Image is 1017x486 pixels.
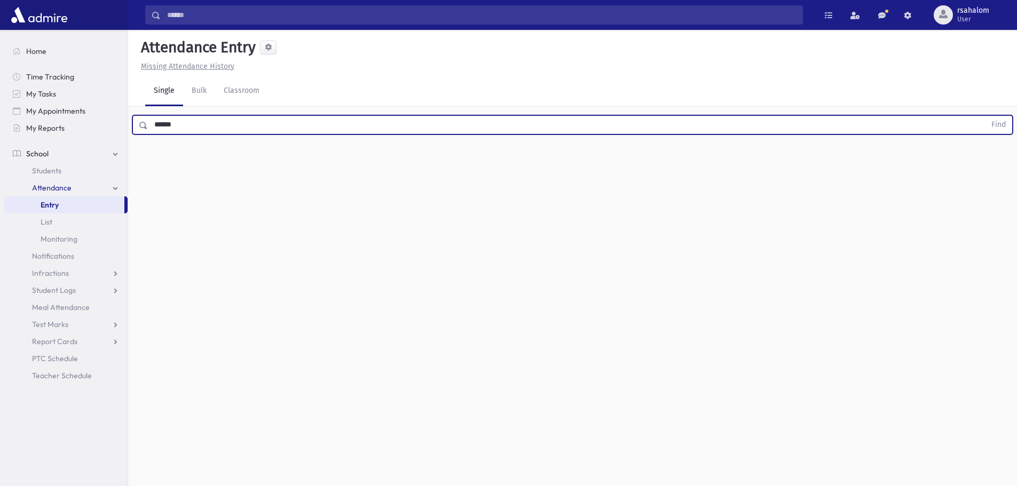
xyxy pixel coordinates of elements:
h5: Attendance Entry [137,38,256,57]
a: Test Marks [4,316,128,333]
span: List [41,217,52,227]
span: Home [26,46,46,56]
a: List [4,213,128,230]
a: Classroom [215,76,268,106]
span: User [957,15,989,23]
span: Student Logs [32,285,76,295]
u: Missing Attendance History [141,62,234,71]
a: Single [145,76,183,106]
span: Monitoring [41,234,77,244]
a: Bulk [183,76,215,106]
span: Entry [41,200,59,210]
a: My Appointments [4,102,128,119]
a: PTC Schedule [4,350,128,367]
span: My Reports [26,123,65,133]
span: Infractions [32,268,69,278]
img: AdmirePro [9,4,70,26]
button: Find [985,116,1012,134]
a: Infractions [4,265,128,282]
a: Entry [4,196,124,213]
a: Teacher Schedule [4,367,128,384]
a: Students [4,162,128,179]
a: Attendance [4,179,128,196]
span: Meal Attendance [32,302,90,312]
span: Report Cards [32,337,77,346]
span: Time Tracking [26,72,74,82]
span: PTC Schedule [32,354,78,363]
a: Notifications [4,248,128,265]
a: School [4,145,128,162]
a: Meal Attendance [4,299,128,316]
span: School [26,149,49,158]
a: My Tasks [4,85,128,102]
span: My Appointments [26,106,85,116]
span: My Tasks [26,89,56,99]
span: Notifications [32,251,74,261]
a: Student Logs [4,282,128,299]
span: Test Marks [32,320,68,329]
a: Report Cards [4,333,128,350]
a: Monitoring [4,230,128,248]
span: Teacher Schedule [32,371,92,380]
span: Attendance [32,183,72,193]
span: rsahalom [957,6,989,15]
a: Home [4,43,128,60]
a: Time Tracking [4,68,128,85]
a: My Reports [4,119,128,137]
span: Students [32,166,61,176]
a: Missing Attendance History [137,62,234,71]
input: Search [161,5,802,25]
